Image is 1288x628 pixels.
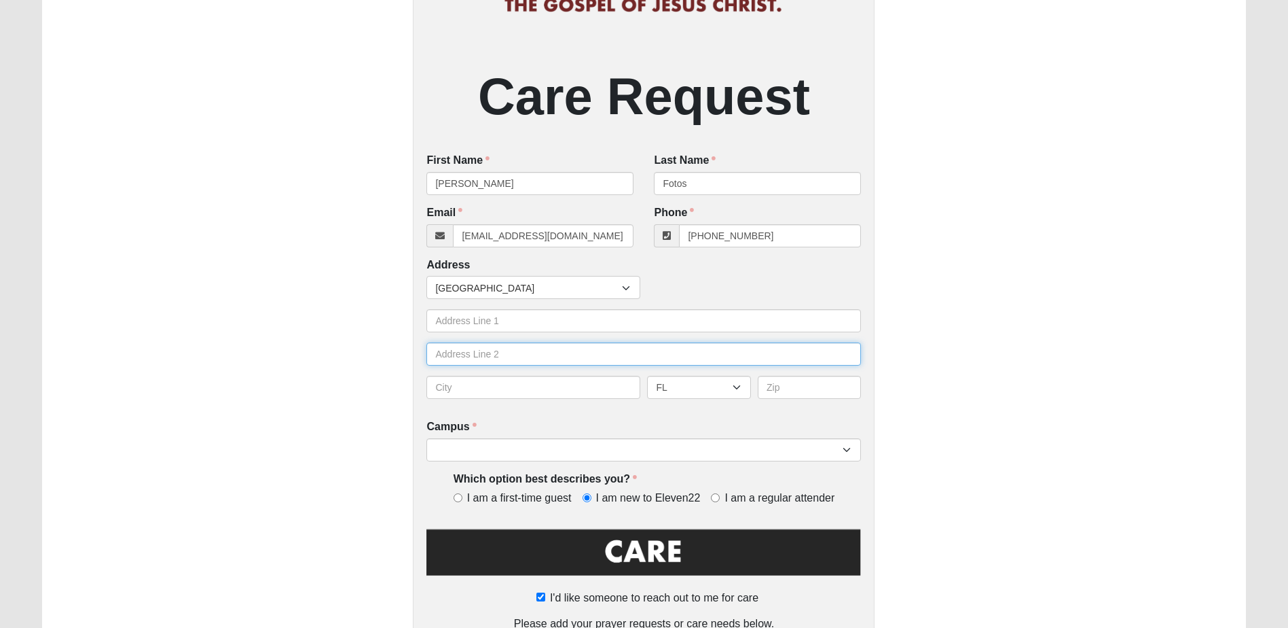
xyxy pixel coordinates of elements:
input: I'd like someone to reach out to me for care [536,593,545,601]
span: I am a regular attender [724,491,834,506]
img: Care.png [426,526,861,587]
label: Which option best describes you? [454,472,637,487]
input: I am a first-time guest [454,493,462,502]
input: Address Line 1 [426,309,861,332]
h2: Care Request [426,65,861,127]
label: Email [426,205,462,221]
input: Zip [758,376,862,399]
span: I'd like someone to reach out to me for care [550,592,758,604]
span: [GEOGRAPHIC_DATA] [435,277,622,300]
span: I am a first-time guest [467,491,572,506]
label: First Name [426,153,490,169]
input: I am a regular attender [711,493,720,502]
input: I am new to Eleven22 [583,493,591,502]
label: Last Name [654,153,716,169]
span: I am new to Eleven22 [596,491,701,506]
label: Address [426,258,470,273]
label: Phone [654,205,694,221]
input: City [426,376,640,399]
label: Campus [426,419,476,435]
input: Address Line 2 [426,343,861,366]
